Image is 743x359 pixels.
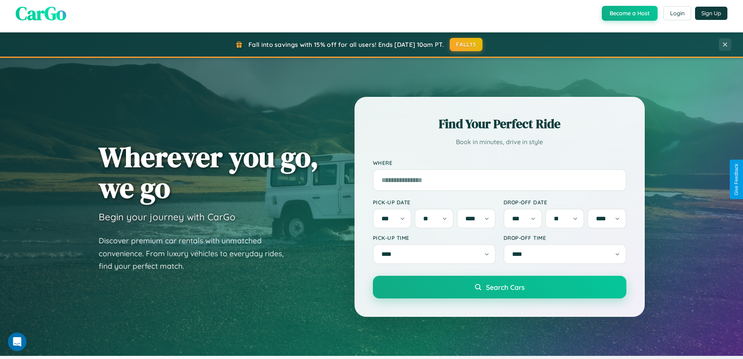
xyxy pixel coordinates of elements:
h2: Find Your Perfect Ride [373,115,626,132]
span: CarGo [16,0,66,26]
label: Pick-up Date [373,199,496,205]
h3: Begin your journey with CarGo [99,211,236,223]
button: Sign Up [695,7,727,20]
h1: Wherever you go, we go [99,141,319,203]
p: Discover premium car rentals with unmatched convenience. From luxury vehicles to everyday rides, ... [99,234,294,273]
button: Search Cars [373,276,626,298]
button: FALL15 [450,38,482,51]
label: Drop-off Date [504,199,626,205]
iframe: Intercom live chat [8,332,27,351]
span: Search Cars [486,283,525,291]
div: Give Feedback [734,164,739,195]
label: Drop-off Time [504,234,626,241]
label: Pick-up Time [373,234,496,241]
label: Where [373,159,626,166]
span: Fall into savings with 15% off for all users! Ends [DATE] 10am PT. [248,41,444,48]
button: Become a Host [602,6,658,21]
button: Login [663,6,691,20]
p: Book in minutes, drive in style [373,136,626,148]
